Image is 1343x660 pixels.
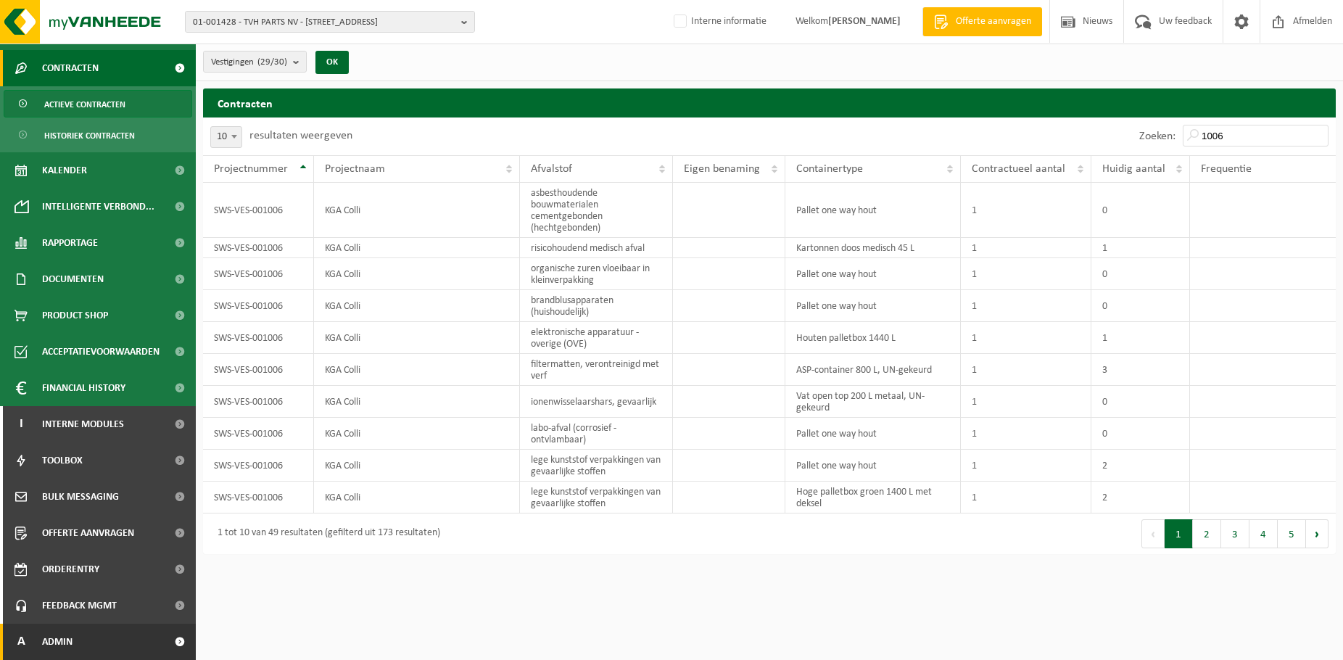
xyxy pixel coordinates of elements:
button: 4 [1249,519,1278,548]
td: 1 [961,238,1091,258]
span: Kalender [42,152,87,189]
td: ASP-container 800 L, UN-gekeurd [785,354,961,386]
span: I [15,406,28,442]
td: risicohoudend medisch afval [520,238,673,258]
td: KGA Colli [314,482,520,513]
button: 01-001428 - TVH PARTS NV - [STREET_ADDRESS] [185,11,475,33]
a: Actieve contracten [4,90,192,117]
td: elektronische apparatuur - overige (OVE) [520,322,673,354]
td: 0 [1091,386,1189,418]
span: Contracten [42,50,99,86]
button: 5 [1278,519,1306,548]
button: 2 [1193,519,1221,548]
td: KGA Colli [314,322,520,354]
td: Pallet one way hout [785,450,961,482]
span: Admin [42,624,73,660]
td: SWS-VES-001006 [203,450,314,482]
span: Product Shop [42,297,108,334]
td: Pallet one way hout [785,258,961,290]
td: lege kunststof verpakkingen van gevaarlijke stoffen [520,450,673,482]
td: 1 [961,290,1091,322]
span: Vestigingen [211,51,287,73]
span: A [15,624,28,660]
td: KGA Colli [314,354,520,386]
span: Orderentry Goedkeuring [42,551,164,587]
span: Projectnaam [325,163,385,175]
span: Containertype [796,163,863,175]
td: KGA Colli [314,450,520,482]
td: Vat open top 200 L metaal, UN-gekeurd [785,386,961,418]
a: Historiek contracten [4,121,192,149]
td: brandblusapparaten (huishoudelijk) [520,290,673,322]
button: Previous [1141,519,1165,548]
td: SWS-VES-001006 [203,183,314,238]
td: KGA Colli [314,183,520,238]
span: Contractueel aantal [972,163,1065,175]
span: Eigen benaming [684,163,760,175]
td: SWS-VES-001006 [203,258,314,290]
td: 1 [1091,322,1189,354]
td: SWS-VES-001006 [203,482,314,513]
span: Huidig aantal [1102,163,1165,175]
td: KGA Colli [314,418,520,450]
td: 1 [961,386,1091,418]
span: Offerte aanvragen [42,515,134,551]
td: KGA Colli [314,258,520,290]
div: 1 tot 10 van 49 resultaten (gefilterd uit 173 resultaten) [210,521,440,547]
td: Pallet one way hout [785,290,961,322]
td: 0 [1091,258,1189,290]
span: Actieve contracten [44,91,125,118]
span: Frequentie [1201,163,1252,175]
td: 3 [1091,354,1189,386]
label: Zoeken: [1139,131,1175,142]
button: OK [315,51,349,74]
span: Afvalstof [531,163,572,175]
td: organische zuren vloeibaar in kleinverpakking [520,258,673,290]
span: 10 [211,127,241,147]
td: 1 [1091,238,1189,258]
strong: [PERSON_NAME] [828,16,901,27]
td: Houten palletbox 1440 L [785,322,961,354]
label: Interne informatie [671,11,766,33]
span: Projectnummer [214,163,288,175]
td: KGA Colli [314,290,520,322]
td: SWS-VES-001006 [203,290,314,322]
td: asbesthoudende bouwmaterialen cementgebonden (hechtgebonden) [520,183,673,238]
td: 0 [1091,290,1189,322]
td: 1 [961,322,1091,354]
td: lege kunststof verpakkingen van gevaarlijke stoffen [520,482,673,513]
td: 1 [961,418,1091,450]
td: 1 [961,450,1091,482]
span: 01-001428 - TVH PARTS NV - [STREET_ADDRESS] [193,12,455,33]
td: ionenwisselaarshars, gevaarlijk [520,386,673,418]
td: SWS-VES-001006 [203,386,314,418]
span: Offerte aanvragen [952,15,1035,29]
td: labo-afval (corrosief - ontvlambaar) [520,418,673,450]
label: resultaten weergeven [249,130,352,141]
button: Vestigingen(29/30) [203,51,307,73]
span: Acceptatievoorwaarden [42,334,160,370]
span: Intelligente verbond... [42,189,154,225]
td: KGA Colli [314,238,520,258]
td: Kartonnen doos medisch 45 L [785,238,961,258]
span: Rapportage [42,225,98,261]
td: 1 [961,354,1091,386]
td: 1 [961,183,1091,238]
span: Bulk Messaging [42,479,119,515]
td: 2 [1091,450,1189,482]
button: 3 [1221,519,1249,548]
td: SWS-VES-001006 [203,354,314,386]
td: Hoge palletbox groen 1400 L met deksel [785,482,961,513]
span: Historiek contracten [44,122,135,149]
td: KGA Colli [314,386,520,418]
td: filtermatten, verontreinigd met verf [520,354,673,386]
td: 1 [961,258,1091,290]
span: Interne modules [42,406,124,442]
count: (29/30) [257,57,287,67]
td: SWS-VES-001006 [203,322,314,354]
button: 1 [1165,519,1193,548]
span: Financial History [42,370,125,406]
td: 2 [1091,482,1189,513]
td: Pallet one way hout [785,183,961,238]
td: Pallet one way hout [785,418,961,450]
